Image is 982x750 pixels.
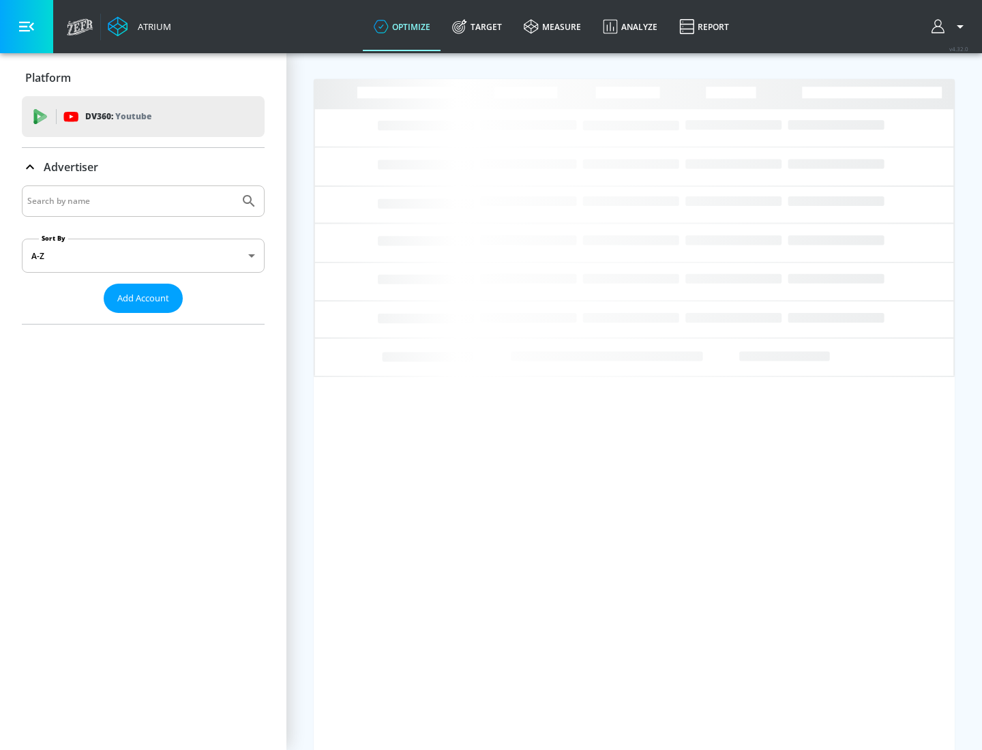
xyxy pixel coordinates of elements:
[513,2,592,51] a: measure
[441,2,513,51] a: Target
[115,109,151,123] p: Youtube
[22,313,265,324] nav: list of Advertiser
[117,290,169,306] span: Add Account
[22,239,265,273] div: A-Z
[22,59,265,97] div: Platform
[22,185,265,324] div: Advertiser
[27,192,234,210] input: Search by name
[44,160,98,175] p: Advertiser
[39,234,68,243] label: Sort By
[108,16,171,37] a: Atrium
[22,96,265,137] div: DV360: Youtube
[25,70,71,85] p: Platform
[949,45,968,52] span: v 4.32.0
[132,20,171,33] div: Atrium
[85,109,151,124] p: DV360:
[104,284,183,313] button: Add Account
[668,2,740,51] a: Report
[22,148,265,186] div: Advertiser
[363,2,441,51] a: optimize
[592,2,668,51] a: Analyze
